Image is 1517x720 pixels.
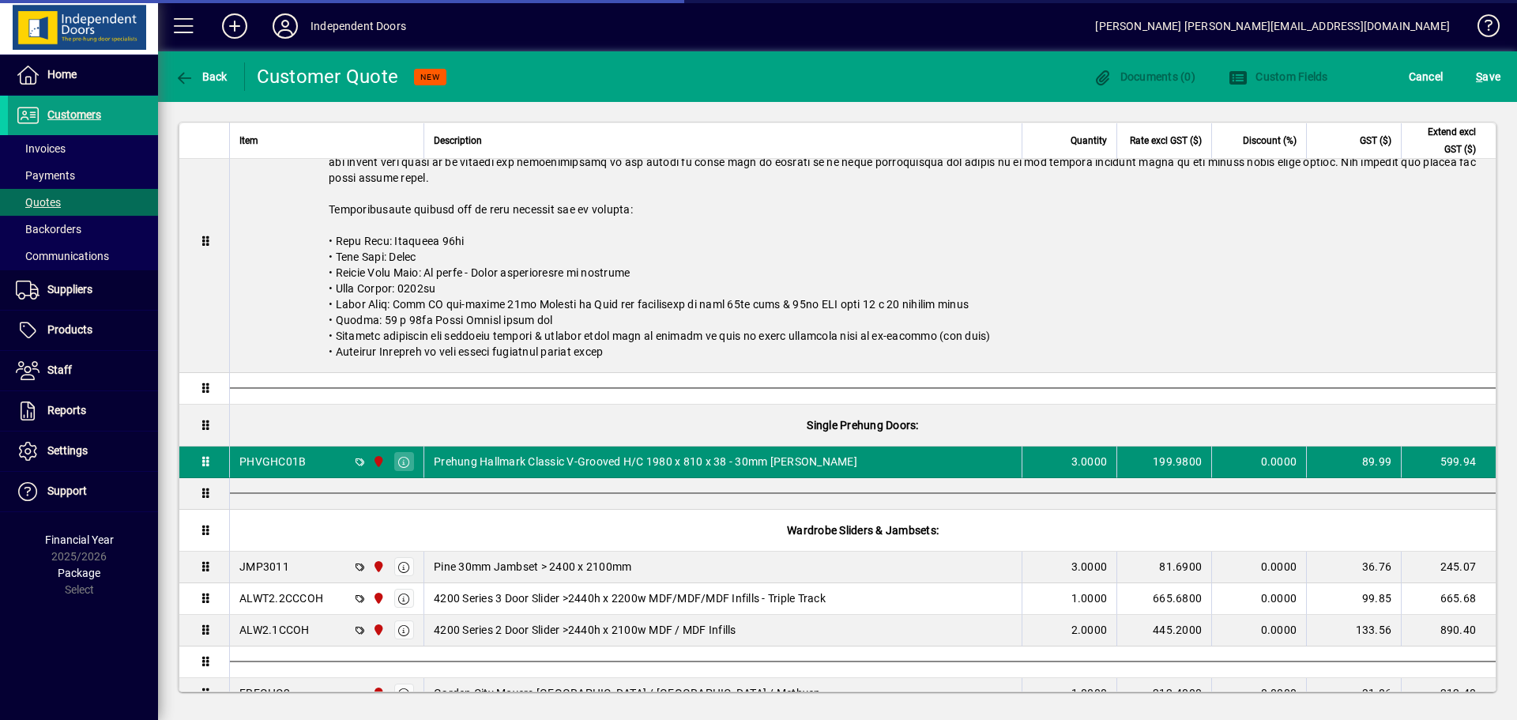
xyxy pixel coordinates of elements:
[1243,131,1297,149] span: Discount (%)
[8,189,158,216] a: Quotes
[1401,678,1496,710] td: 212.40
[16,223,81,236] span: Backorders
[8,243,158,270] a: Communications
[1409,64,1444,89] span: Cancel
[158,62,245,91] app-page-header-button: Back
[1211,678,1306,710] td: 0.0000
[1476,64,1500,89] span: ave
[8,55,158,95] a: Home
[1401,615,1496,646] td: 890.40
[434,590,826,606] span: 4200 Series 3 Door Slider >2440h x 2200w MDF/MDF/MDF Infills - Triple Track
[47,283,92,296] span: Suppliers
[1466,3,1497,55] a: Knowledge Base
[1211,583,1306,615] td: 0.0000
[239,590,323,606] div: ALWT2.2CCCOH
[1405,62,1447,91] button: Cancel
[8,432,158,471] a: Settings
[230,405,1496,446] div: Single Prehung Doors:
[1071,685,1108,701] span: 1.0000
[8,162,158,189] a: Payments
[47,444,88,457] span: Settings
[1472,62,1504,91] button: Save
[8,311,158,350] a: Products
[434,622,736,638] span: 4200 Series 2 Door Slider >2440h x 2100w MDF / MDF Infills
[1089,62,1199,91] button: Documents (0)
[1211,552,1306,583] td: 0.0000
[8,391,158,431] a: Reports
[1306,552,1401,583] td: 36.76
[1130,131,1202,149] span: Rate excl GST ($)
[1411,123,1476,157] span: Extend excl GST ($)
[434,685,821,701] span: Garden City Movers [GEOGRAPHIC_DATA] / [GEOGRAPHIC_DATA] / Methven
[1211,615,1306,646] td: 0.0000
[1401,447,1496,478] td: 599.94
[368,590,386,607] span: Christchurch
[257,64,399,89] div: Customer Quote
[1211,447,1306,478] td: 0.0000
[239,622,310,638] div: ALW2.1CCOH
[1476,70,1482,83] span: S
[47,68,77,81] span: Home
[1071,454,1108,469] span: 3.0000
[47,404,86,417] span: Reports
[1071,622,1108,638] span: 2.0000
[1306,447,1401,478] td: 89.99
[239,454,306,469] div: PHVGHC01B
[1127,590,1202,606] div: 665.6800
[368,684,386,702] span: Christchurch
[368,558,386,575] span: Christchurch
[1306,678,1401,710] td: 31.86
[47,484,87,497] span: Support
[1071,559,1108,575] span: 3.0000
[420,72,440,82] span: NEW
[1071,590,1108,606] span: 1.0000
[8,135,158,162] a: Invoices
[47,108,101,121] span: Customers
[1071,131,1107,149] span: Quantity
[239,685,290,701] div: FREGHC2
[239,131,258,149] span: Item
[209,12,260,40] button: Add
[1306,583,1401,615] td: 99.85
[1360,131,1391,149] span: GST ($)
[1306,615,1401,646] td: 133.56
[1401,583,1496,615] td: 665.68
[47,364,72,376] span: Staff
[8,216,158,243] a: Backorders
[260,12,311,40] button: Profile
[45,533,114,546] span: Financial Year
[8,270,158,310] a: Suppliers
[1093,70,1195,83] span: Documents (0)
[434,131,482,149] span: Description
[434,559,631,575] span: Pine 30mm Jambset > 2400 x 2100mm
[1127,685,1202,701] div: 212.4000
[47,323,92,336] span: Products
[1401,552,1496,583] td: 245.07
[239,559,289,575] div: JMP3011
[16,250,109,262] span: Communications
[230,110,1496,372] div: Lorem ips dol sit ametconsect ad elitsed do eiusmodt inc utla etdo magnaaliquae. Adm venia quisno...
[175,70,228,83] span: Back
[1127,454,1202,469] div: 199.9800
[16,142,66,155] span: Invoices
[311,13,406,39] div: Independent Doors
[16,196,61,209] span: Quotes
[368,453,386,470] span: Christchurch
[1127,622,1202,638] div: 445.2000
[171,62,232,91] button: Back
[434,454,857,469] span: Prehung Hallmark Classic V-Grooved H/C 1980 x 810 x 38 - 30mm [PERSON_NAME]
[1127,559,1202,575] div: 81.6900
[230,510,1496,551] div: Wardrobe Sliders & Jambsets:
[8,472,158,511] a: Support
[8,351,158,390] a: Staff
[1225,62,1332,91] button: Custom Fields
[58,567,100,579] span: Package
[368,621,386,639] span: Christchurch
[16,169,75,182] span: Payments
[1229,70,1328,83] span: Custom Fields
[1095,13,1450,39] div: [PERSON_NAME] [PERSON_NAME][EMAIL_ADDRESS][DOMAIN_NAME]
